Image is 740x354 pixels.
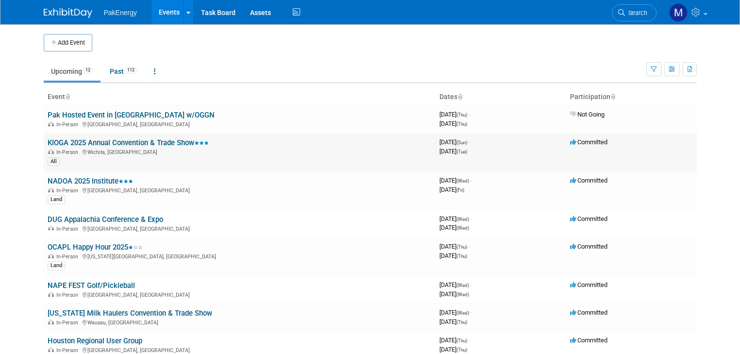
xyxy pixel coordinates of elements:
[48,290,432,298] div: [GEOGRAPHIC_DATA], [GEOGRAPHIC_DATA]
[48,148,432,155] div: Wichita, [GEOGRAPHIC_DATA]
[456,292,469,297] span: (Wed)
[48,243,143,252] a: OCAPL Happy Hour 2025
[570,281,607,288] span: Committed
[469,138,470,146] span: -
[48,253,54,258] img: In-Person Event
[439,243,470,250] span: [DATE]
[48,186,432,194] div: [GEOGRAPHIC_DATA], [GEOGRAPHIC_DATA]
[439,215,472,222] span: [DATE]
[439,224,469,231] span: [DATE]
[456,283,469,288] span: (Wed)
[456,244,467,250] span: (Thu)
[48,121,54,126] img: In-Person Event
[469,111,470,118] span: -
[456,225,469,231] span: (Wed)
[48,309,212,318] a: [US_STATE] Milk Haulers Convention & Trade Show
[471,281,472,288] span: -
[439,120,467,127] span: [DATE]
[439,309,472,316] span: [DATE]
[48,224,432,232] div: [GEOGRAPHIC_DATA], [GEOGRAPHIC_DATA]
[456,149,467,154] span: (Tue)
[456,338,467,343] span: (Thu)
[48,346,432,354] div: [GEOGRAPHIC_DATA], [GEOGRAPHIC_DATA]
[456,121,467,127] span: (Thu)
[469,337,470,344] span: -
[570,215,607,222] span: Committed
[439,138,470,146] span: [DATE]
[56,347,81,354] span: In-Person
[48,318,432,326] div: Wausau, [GEOGRAPHIC_DATA]
[456,347,467,353] span: (Thu)
[48,261,65,270] div: Land
[439,186,464,193] span: [DATE]
[48,138,209,147] a: KIOGA 2025 Annual Convention & Trade Show
[456,187,464,193] span: (Fri)
[439,111,470,118] span: [DATE]
[48,226,54,231] img: In-Person Event
[456,253,467,259] span: (Thu)
[469,243,470,250] span: -
[44,62,101,81] a: Upcoming12
[44,34,92,51] button: Add Event
[48,187,54,192] img: In-Person Event
[48,252,432,260] div: [US_STATE][GEOGRAPHIC_DATA], [GEOGRAPHIC_DATA]
[48,157,60,166] div: All
[471,309,472,316] span: -
[439,252,467,259] span: [DATE]
[439,177,472,184] span: [DATE]
[102,62,145,81] a: Past112
[669,3,688,22] img: Mary Walker
[439,337,470,344] span: [DATE]
[456,178,469,184] span: (Wed)
[44,89,436,105] th: Event
[456,140,467,145] span: (Sun)
[612,4,656,21] a: Search
[48,320,54,324] img: In-Person Event
[570,138,607,146] span: Committed
[48,347,54,352] img: In-Person Event
[436,89,566,105] th: Dates
[83,67,93,74] span: 12
[439,148,467,155] span: [DATE]
[457,93,462,101] a: Sort by Start Date
[570,243,607,250] span: Committed
[48,120,432,128] div: [GEOGRAPHIC_DATA], [GEOGRAPHIC_DATA]
[570,309,607,316] span: Committed
[456,310,469,316] span: (Wed)
[570,337,607,344] span: Committed
[56,187,81,194] span: In-Person
[56,253,81,260] span: In-Person
[439,346,467,353] span: [DATE]
[124,67,137,74] span: 112
[625,9,647,17] span: Search
[56,320,81,326] span: In-Person
[48,281,135,290] a: NAPE FEST Golf/Pickleball
[471,215,472,222] span: -
[56,226,81,232] span: In-Person
[566,89,697,105] th: Participation
[570,177,607,184] span: Committed
[48,195,65,204] div: Land
[456,112,467,118] span: (Thu)
[56,149,81,155] span: In-Person
[48,215,163,224] a: DUG Appalachia Conference & Expo
[56,121,81,128] span: In-Person
[48,292,54,297] img: In-Person Event
[44,8,92,18] img: ExhibitDay
[439,318,467,325] span: [DATE]
[456,320,467,325] span: (Thu)
[471,177,472,184] span: -
[439,281,472,288] span: [DATE]
[65,93,70,101] a: Sort by Event Name
[48,111,215,119] a: Pak Hosted Event in [GEOGRAPHIC_DATA] w/OGGN
[56,292,81,298] span: In-Person
[456,217,469,222] span: (Wed)
[104,9,137,17] span: PakEnergy
[570,111,605,118] span: Not Going
[439,290,469,298] span: [DATE]
[48,149,54,154] img: In-Person Event
[610,93,615,101] a: Sort by Participation Type
[48,337,142,345] a: Houston Regional User Group
[48,177,133,185] a: NADOA 2025 Institute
